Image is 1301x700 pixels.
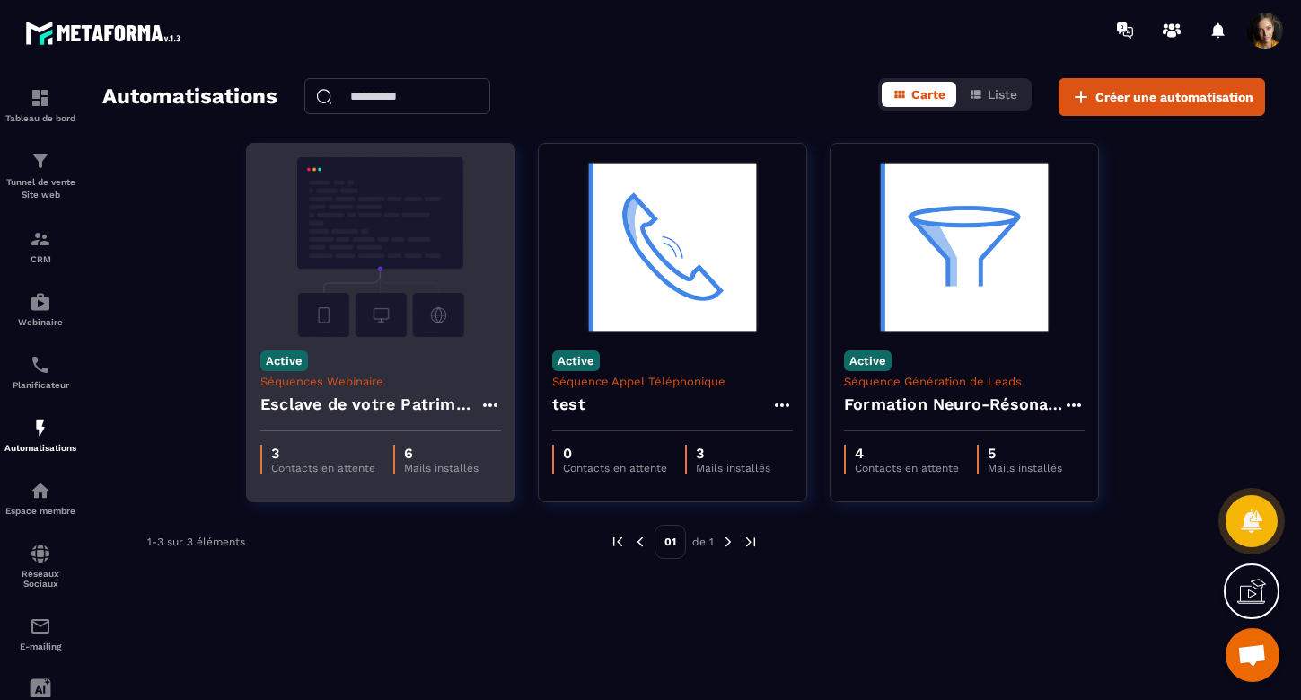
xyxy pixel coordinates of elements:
[4,466,76,529] a: automationsautomationsEspace membre
[610,534,626,550] img: prev
[102,78,277,116] h2: Automatisations
[4,278,76,341] a: automationsautomationsWebinaire
[844,392,1063,417] h4: Formation Neuro-Résonance
[882,82,956,107] button: Carte
[563,445,667,462] p: 0
[260,350,308,371] p: Active
[260,375,501,388] p: Séquences Webinaire
[4,341,76,403] a: schedulerschedulerPlanificateur
[692,535,714,549] p: de 1
[30,150,51,172] img: formation
[4,506,76,516] p: Espace membre
[30,354,51,376] img: scheduler
[1059,78,1265,116] button: Créer une automatisation
[552,350,600,371] p: Active
[271,462,375,474] p: Contacts en attente
[4,74,76,137] a: formationformationTableau de bord
[844,157,1085,337] img: automation-background
[720,534,736,550] img: next
[563,462,667,474] p: Contacts en attente
[30,616,51,637] img: email
[30,291,51,313] img: automations
[552,157,793,337] img: automation-background
[855,462,959,474] p: Contacts en attente
[30,417,51,439] img: automations
[4,380,76,390] p: Planificateur
[743,534,759,550] img: next
[4,642,76,651] p: E-mailing
[1095,88,1253,106] span: Créer une automatisation
[1226,628,1279,682] div: Ouvrir le chat
[632,534,648,550] img: prev
[4,176,76,201] p: Tunnel de vente Site web
[4,113,76,123] p: Tableau de bord
[552,375,793,388] p: Séquence Appel Téléphonique
[4,569,76,589] p: Réseaux Sociaux
[260,392,479,417] h4: Esclave de votre Patrimoine - Copy
[260,157,501,337] img: automation-background
[696,445,770,462] p: 3
[855,445,959,462] p: 4
[696,462,770,474] p: Mails installés
[271,445,375,462] p: 3
[988,87,1017,102] span: Liste
[404,462,479,474] p: Mails installés
[30,543,51,564] img: social-network
[4,215,76,278] a: formationformationCRM
[655,525,686,559] p: 01
[30,87,51,109] img: formation
[4,137,76,215] a: formationformationTunnel de vente Site web
[30,480,51,501] img: automations
[844,375,1085,388] p: Séquence Génération de Leads
[147,536,245,548] p: 1-3 sur 3 éléments
[958,82,1028,107] button: Liste
[988,445,1062,462] p: 5
[4,443,76,453] p: Automatisations
[4,254,76,264] p: CRM
[4,529,76,602] a: social-networksocial-networkRéseaux Sociaux
[4,602,76,665] a: emailemailE-mailing
[844,350,892,371] p: Active
[404,445,479,462] p: 6
[30,228,51,250] img: formation
[911,87,945,102] span: Carte
[4,317,76,327] p: Webinaire
[988,462,1062,474] p: Mails installés
[552,392,585,417] h4: test
[4,403,76,466] a: automationsautomationsAutomatisations
[25,16,187,49] img: logo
